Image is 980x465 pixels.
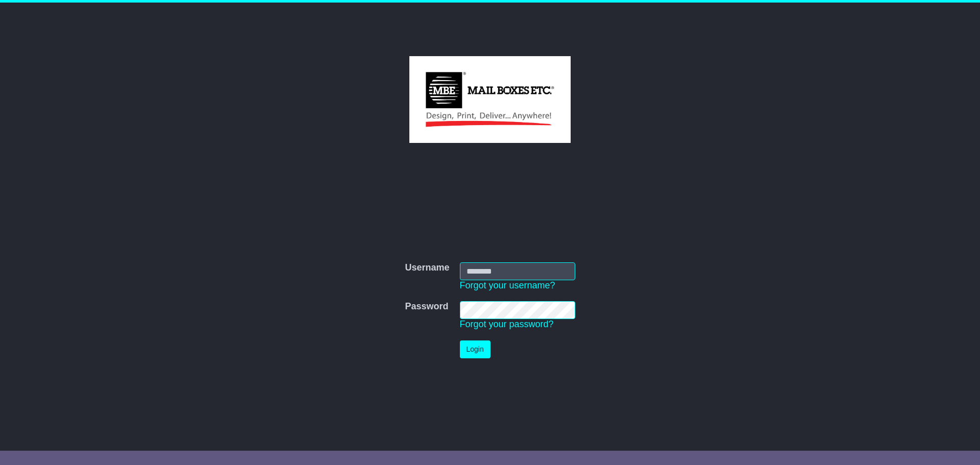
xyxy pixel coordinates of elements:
[460,319,554,329] a: Forgot your password?
[405,262,449,274] label: Username
[405,301,448,312] label: Password
[409,56,570,143] img: MBE Australia
[460,280,555,290] a: Forgot your username?
[460,340,491,358] button: Login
